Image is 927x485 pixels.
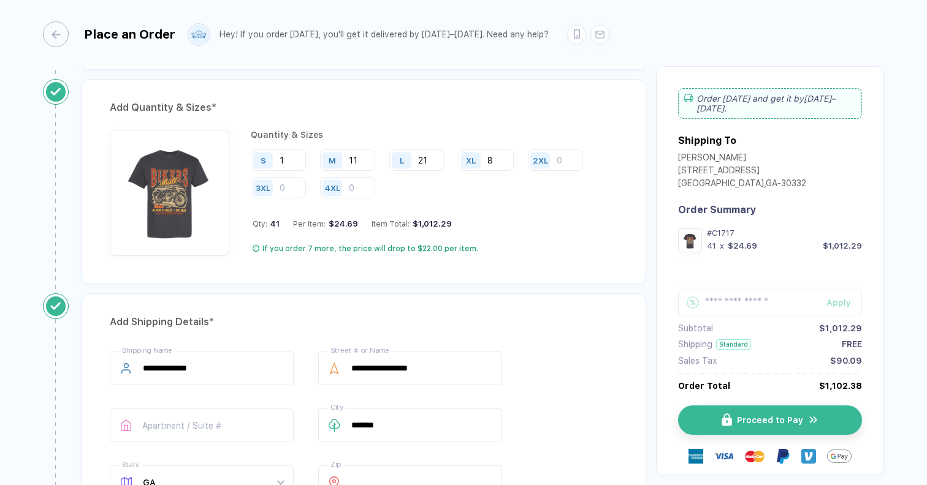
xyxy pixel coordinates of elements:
[689,449,703,464] img: express
[678,135,736,146] div: Shipping To
[410,219,452,228] div: $1,012.29
[719,241,725,250] div: x
[400,156,404,165] div: L
[251,130,618,140] div: Quantity & Sizes
[707,241,716,250] div: 41
[188,24,210,45] img: user profile
[842,339,862,349] div: FREE
[714,446,734,466] img: visa
[110,312,618,332] div: Add Shipping Details
[826,298,862,307] div: Apply
[681,231,699,249] img: d4b4473d-9ccb-4ba9-9b1e-de006b381123_nt_front_1756789789628.jpg
[737,415,803,425] span: Proceed to Pay
[267,219,280,228] span: 41
[325,183,340,192] div: 4XL
[219,29,549,40] div: Hey! If you order [DATE], you'll get it delivered by [DATE]–[DATE]. Need any help?
[811,290,862,315] button: Apply
[827,444,852,468] img: GPay
[722,413,732,426] img: icon
[678,323,713,333] div: Subtotal
[262,244,478,254] div: If you order 7 more, the price will drop to $22.00 per item.
[801,449,816,464] img: Venmo
[745,446,765,466] img: master-card
[253,219,280,228] div: Qty:
[678,339,712,349] div: Shipping
[84,27,175,42] div: Place an Order
[329,156,336,165] div: M
[728,241,757,250] div: $24.69
[116,136,223,243] img: d4b4473d-9ccb-4ba9-9b1e-de006b381123_nt_front_1756789789628.jpg
[261,156,266,165] div: S
[819,323,862,333] div: $1,012.29
[808,414,819,426] img: icon
[466,156,476,165] div: XL
[110,98,618,118] div: Add Quantity & Sizes
[256,183,270,192] div: 3XL
[678,356,717,366] div: Sales Tax
[293,219,358,228] div: Per Item:
[830,356,862,366] div: $90.09
[678,178,806,191] div: [GEOGRAPHIC_DATA] , GA - 30332
[678,381,730,391] div: Order Total
[678,88,862,119] div: Order [DATE] and get it by [DATE]–[DATE] .
[776,449,790,464] img: Paypal
[372,219,452,228] div: Item Total:
[678,405,862,435] button: iconProceed to Payicon
[326,219,358,228] div: $24.69
[533,156,548,165] div: 2XL
[678,152,806,165] div: [PERSON_NAME]
[823,241,862,250] div: $1,012.29
[678,165,806,178] div: [STREET_ADDRESS]
[716,339,751,350] div: Standard
[678,204,862,216] div: Order Summary
[819,381,862,391] div: $1,102.38
[707,228,862,238] div: #C1717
